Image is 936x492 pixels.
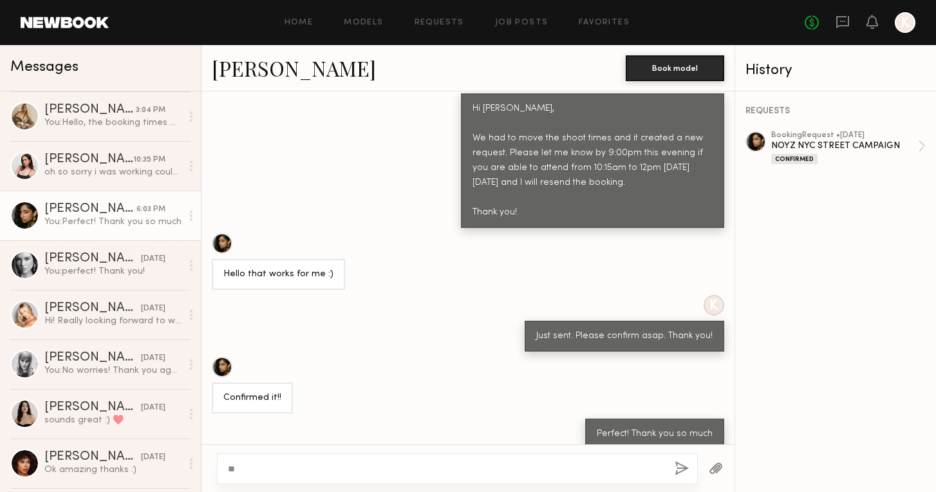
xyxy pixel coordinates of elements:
[771,131,918,140] div: booking Request • [DATE]
[44,153,133,166] div: [PERSON_NAME]
[44,315,182,327] div: Hi! Really looking forward to working together :) I wanted to confirm the wardrobe requirements s...
[136,104,165,117] div: 3:04 PM
[44,451,141,464] div: [PERSON_NAME]
[626,55,724,81] button: Book model
[626,62,724,73] a: Book model
[745,63,926,78] div: History
[44,464,182,476] div: Ok amazing thanks :)
[895,12,915,33] a: K
[141,352,165,364] div: [DATE]
[44,203,136,216] div: [PERSON_NAME]
[771,154,818,164] div: Confirmed
[771,140,918,152] div: NOYZ NYC STREET CAMPAIGN
[579,19,630,27] a: Favorites
[44,352,141,364] div: [PERSON_NAME]
[223,267,333,282] div: Hello that works for me :)
[44,252,141,265] div: [PERSON_NAME]
[212,54,376,82] a: [PERSON_NAME]
[597,427,713,442] div: Perfect! Thank you so much
[536,329,713,344] div: Just sent. Please confirm asap. Thank you!
[44,302,141,315] div: [PERSON_NAME]
[44,104,136,117] div: [PERSON_NAME]
[44,401,141,414] div: [PERSON_NAME]
[223,391,281,406] div: Confirmed it!!
[141,451,165,464] div: [DATE]
[136,203,165,216] div: 6:03 PM
[745,107,926,116] div: REQUESTS
[141,303,165,315] div: [DATE]
[415,19,464,27] a: Requests
[141,402,165,414] div: [DATE]
[473,102,713,220] div: Hi [PERSON_NAME], We had to move the shoot times and it created a new request. Please let me know...
[771,131,926,164] a: bookingRequest •[DATE]NOYZ NYC STREET CAMPAIGNConfirmed
[44,117,182,129] div: You: Hello, the booking times were changed and the app forces the booking to be reconfirmed. We h...
[44,414,182,426] div: sounds great :) ♥️
[141,253,165,265] div: [DATE]
[44,216,182,228] div: You: Perfect! Thank you so much
[44,364,182,377] div: You: No worries! Thank you again!
[44,166,182,178] div: oh so sorry i was working could you tell me the new booking time, i’d still love to work with you...
[133,154,165,166] div: 10:35 PM
[495,19,548,27] a: Job Posts
[44,265,182,278] div: You: perfect! Thank you!
[10,60,79,75] span: Messages
[285,19,314,27] a: Home
[344,19,383,27] a: Models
